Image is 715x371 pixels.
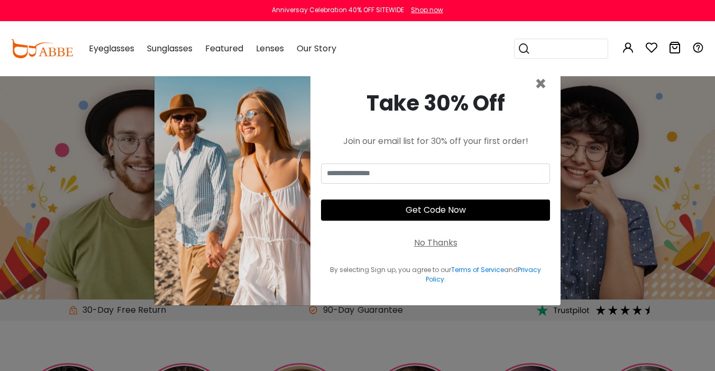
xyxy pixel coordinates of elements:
[321,87,550,119] div: Take 30% Off
[535,75,547,94] button: Close
[321,135,550,148] div: Join our email list for 30% off your first order!
[297,42,336,55] span: Our Story
[272,5,404,15] div: Anniversay Celebration 40% OFF SITEWIDE
[426,265,542,284] a: Privacy Policy
[256,42,284,55] span: Lenses
[154,66,310,305] img: welcome
[451,265,504,274] a: Terms of Service
[89,42,134,55] span: Eyeglasses
[321,265,550,284] div: By selecting Sign up, you agree to our and .
[205,42,243,55] span: Featured
[535,70,547,97] span: ×
[11,39,73,58] img: abbeglasses.com
[414,237,457,249] div: No Thanks
[147,42,192,55] span: Sunglasses
[411,5,443,15] div: Shop now
[406,5,443,14] a: Shop now
[321,200,550,221] button: Get Code Now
